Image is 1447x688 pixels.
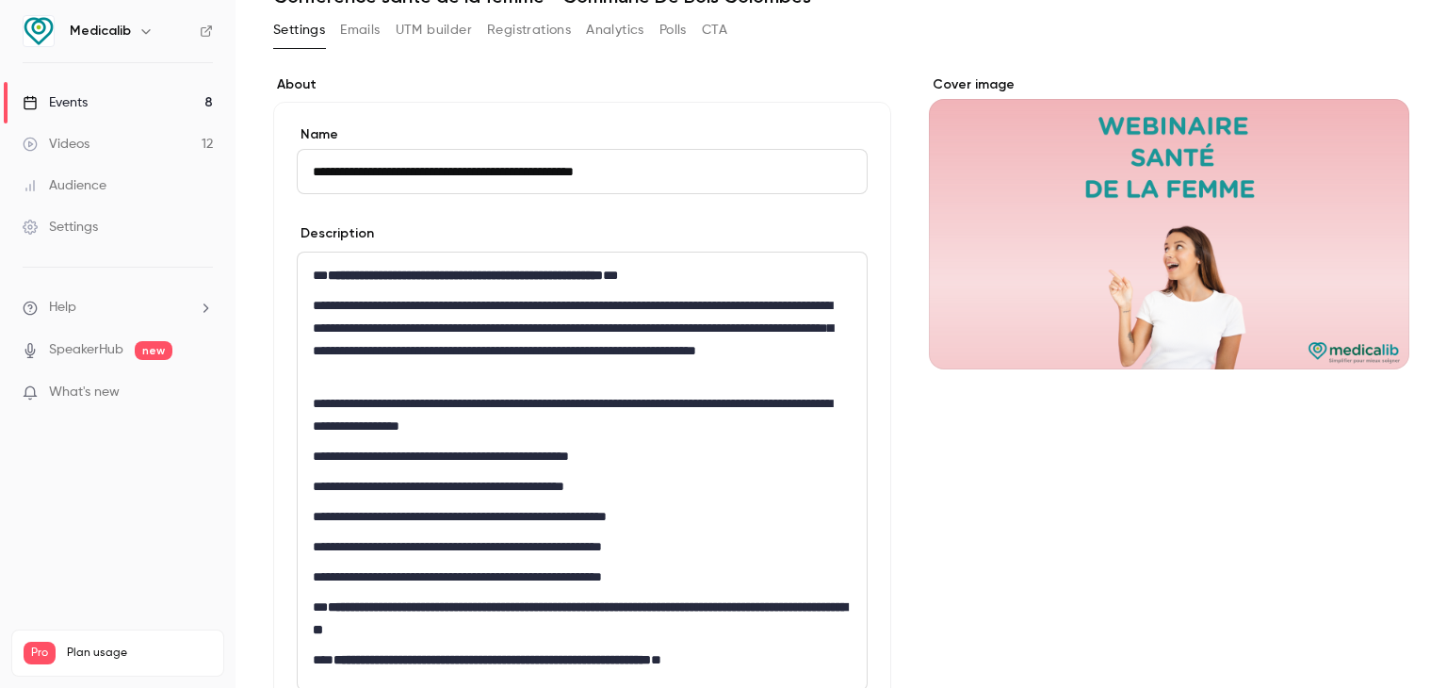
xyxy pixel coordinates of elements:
div: Audience [23,176,106,195]
button: Emails [340,15,380,45]
div: Videos [23,135,89,154]
a: SpeakerHub [49,340,123,360]
button: Polls [659,15,687,45]
h6: Medicalib [70,22,131,41]
iframe: Noticeable Trigger [190,385,213,401]
li: help-dropdown-opener [23,298,213,318]
button: Registrations [487,15,571,45]
span: What's new [49,383,120,402]
span: Pro [24,642,56,664]
section: Cover image [929,75,1409,369]
span: Help [49,298,76,318]
button: UTM builder [396,15,472,45]
button: Settings [273,15,325,45]
div: Settings [23,218,98,237]
div: Events [23,93,88,112]
span: Plan usage [67,646,212,661]
img: Medicalib [24,16,54,46]
button: CTA [702,15,727,45]
button: Analytics [586,15,644,45]
label: Cover image [929,75,1409,94]
label: About [273,75,891,94]
label: Name [297,125,868,144]
span: new [135,341,172,360]
label: Description [297,224,374,243]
